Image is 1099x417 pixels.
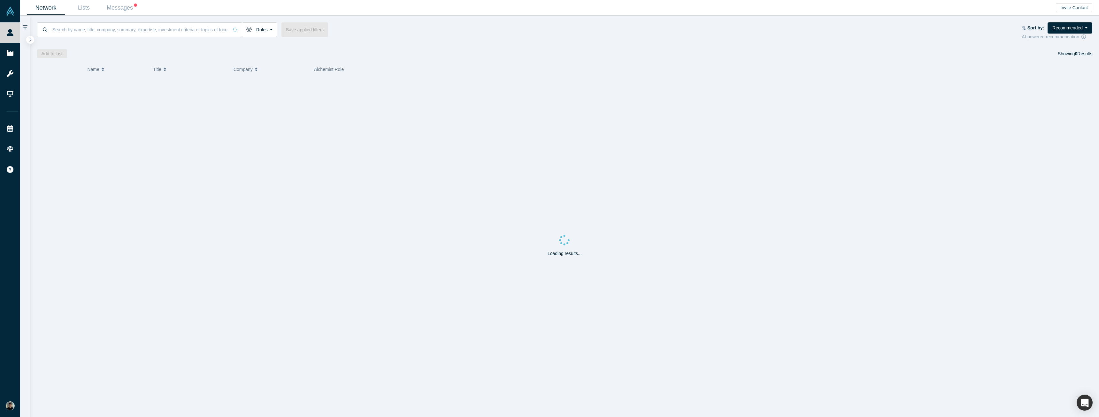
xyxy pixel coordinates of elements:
[87,63,146,76] button: Name
[1075,51,1092,56] span: Results
[314,67,344,72] span: Alchemist Role
[234,63,307,76] button: Company
[65,0,103,15] a: Lists
[37,49,67,58] button: Add to List
[281,22,328,37] button: Save applied filters
[234,63,253,76] span: Company
[153,63,227,76] button: Title
[1048,22,1092,34] button: Recommended
[1056,3,1092,12] button: Invite Contact
[242,22,277,37] button: Roles
[153,63,161,76] span: Title
[1075,51,1078,56] strong: 0
[27,0,65,15] a: Network
[6,401,15,410] img: Ashkan Yousefi's Account
[87,63,99,76] span: Name
[52,22,228,37] input: Search by name, title, company, summary, expertise, investment criteria or topics of focus
[1027,25,1044,30] strong: Sort by:
[103,0,141,15] a: Messages
[1022,34,1092,40] div: AI-powered recommendation
[548,250,582,257] p: Loading results...
[1058,49,1092,58] div: Showing
[6,7,15,16] img: Alchemist Vault Logo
